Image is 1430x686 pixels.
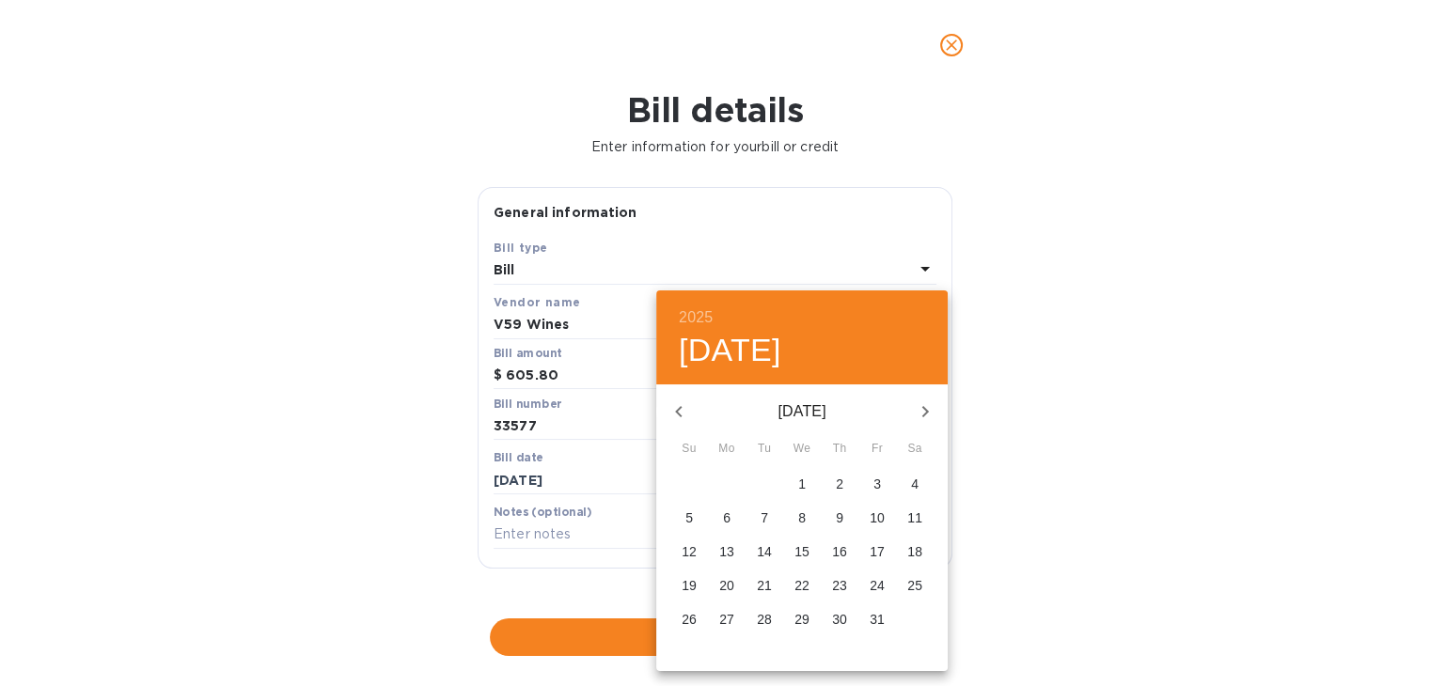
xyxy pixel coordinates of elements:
span: Sa [898,440,932,459]
button: 30 [823,603,856,637]
p: 23 [832,576,847,595]
p: 11 [907,508,922,527]
button: [DATE] [679,331,781,370]
button: 16 [823,536,856,569]
p: 21 [757,576,772,595]
button: 31 [860,603,894,637]
p: 3 [873,475,881,493]
p: 5 [685,508,693,527]
button: 26 [672,603,706,637]
button: 27 [710,603,744,637]
p: 26 [682,610,697,629]
p: 24 [870,576,885,595]
p: 27 [719,610,734,629]
p: 19 [682,576,697,595]
p: 14 [757,542,772,561]
button: 2025 [679,304,713,331]
p: 16 [832,542,847,561]
p: 28 [757,610,772,629]
button: 8 [785,502,819,536]
button: 15 [785,536,819,569]
p: 18 [907,542,922,561]
button: 6 [710,502,744,536]
button: 9 [823,502,856,536]
p: 30 [832,610,847,629]
p: 20 [719,576,734,595]
button: 3 [860,468,894,502]
button: 17 [860,536,894,569]
span: Mo [710,440,744,459]
button: 14 [747,536,781,569]
span: Su [672,440,706,459]
p: 17 [870,542,885,561]
p: 15 [794,542,809,561]
button: 22 [785,569,819,603]
p: 8 [798,508,806,527]
button: 23 [823,569,856,603]
p: 13 [719,542,734,561]
p: 22 [794,576,809,595]
button: 5 [672,502,706,536]
button: 4 [898,468,932,502]
button: 21 [747,569,781,603]
p: [DATE] [701,400,903,423]
button: 18 [898,536,932,569]
p: 7 [761,508,768,527]
p: 12 [682,542,697,561]
span: Th [823,440,856,459]
p: 6 [723,508,731,527]
button: 24 [860,569,894,603]
p: 9 [836,508,843,527]
button: 20 [710,569,744,603]
p: 4 [911,475,919,493]
button: 19 [672,569,706,603]
button: 1 [785,468,819,502]
button: 29 [785,603,819,637]
p: 2 [836,475,843,493]
button: 2 [823,468,856,502]
span: Tu [747,440,781,459]
button: 25 [898,569,932,603]
p: 25 [907,576,922,595]
button: 11 [898,502,932,536]
button: 7 [747,502,781,536]
span: Fr [860,440,894,459]
button: 13 [710,536,744,569]
button: 10 [860,502,894,536]
p: 31 [870,610,885,629]
p: 10 [870,508,885,527]
button: 28 [747,603,781,637]
p: 1 [798,475,806,493]
span: We [785,440,819,459]
button: 12 [672,536,706,569]
p: 29 [794,610,809,629]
